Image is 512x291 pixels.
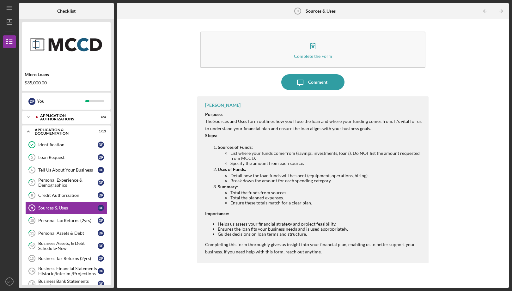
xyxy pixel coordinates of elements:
div: D P [98,255,104,262]
div: Business Bank Statements (3mos) [38,279,98,289]
div: D P [98,167,104,173]
a: 15Business Bank Statements (3mos)DP [25,277,107,290]
div: D P [28,98,35,105]
button: Comment [281,74,344,90]
a: 12Business Assets, & Debt Schedule-NewDP [25,239,107,252]
div: Micro Loans [25,72,108,77]
div: Application Authorizations [40,114,90,121]
div: D P [98,205,104,211]
div: D P [98,142,104,148]
div: Complete the Form [294,54,332,58]
div: [PERSON_NAME] [205,103,241,108]
li: Total the planned expenses. [230,195,422,200]
tspan: 14 [30,269,34,273]
tspan: 13 [30,257,34,260]
div: Business Tax Returns (2yrs) [38,256,98,261]
a: IdentificationDP [25,138,107,151]
strong: Uses of Funds: [218,167,246,172]
div: D P [98,154,104,161]
a: 5Loan RequestDP [25,151,107,164]
a: 8Credit AuthorizationDP [25,189,107,202]
button: Complete the Form [200,32,425,68]
li: Ensures the loan fits your business needs and is used appropriately. [218,227,422,232]
li: List where your funds come from (savings, investments, loans). Do NOT list the amount requested f... [230,151,422,161]
p: The Sources and Uses form outlines how you'll use the loan and where your funding comes from. It'... [205,118,422,132]
strong: Purpose: [205,112,223,117]
a: 13Business Tax Returns (2yrs)DP [25,252,107,265]
div: $35,000.00 [25,80,108,85]
div: D P [98,281,104,287]
strong: Importance: [205,211,229,216]
li: Guides decisions on loan terms and structure. [218,232,422,237]
li: Ensure these totals match for a clear plan. [230,200,422,205]
li: Break down the amount for each spending category. [230,178,422,183]
div: Sources & Uses [38,205,98,210]
b: Checklist [57,9,76,14]
a: 7Personal Experience & DemographicsDP [25,176,107,189]
div: Comment [308,74,327,90]
div: Application & Documentation [35,128,90,135]
strong: Sources of Funds: [218,144,253,150]
tspan: 10 [30,219,34,223]
a: 11Personal Assets & DebtDP [25,227,107,239]
li: Detail how the loan funds will be spent (equipment, operations, hiring). [230,173,422,178]
tspan: 8 [31,193,33,197]
div: Personal Experience & Demographics [38,178,98,188]
div: D P [98,268,104,274]
tspan: 15 [30,282,34,286]
tspan: 5 [31,155,33,160]
li: Helps us assess your financial strategy and project feasibility. [218,221,422,227]
tspan: 9 [297,9,299,13]
tspan: 11 [30,231,34,235]
strong: Steps: [205,133,217,138]
div: Tell Us About Your Business [38,167,98,173]
strong: Summary: [218,184,238,189]
div: Business Assets, & Debt Schedule-New [38,241,98,251]
div: Identification [38,142,98,147]
tspan: 9 [31,206,33,210]
div: D P [98,243,104,249]
a: 14Business Financial Statements Historic/Interim /ProjectionsDP [25,265,107,277]
div: 4 / 4 [94,115,106,119]
img: Product logo [22,25,111,63]
a: 6Tell Us About Your BusinessDP [25,164,107,176]
text: DP [7,280,11,283]
div: D P [98,230,104,236]
div: Personal Tax Returns (2yrs) [38,218,98,223]
div: Credit Authorization [38,193,98,198]
li: Specify the amount from each source. [230,161,422,166]
div: 1 / 13 [94,130,106,133]
tspan: 6 [31,168,33,172]
div: D P [98,192,104,198]
tspan: 7 [31,181,33,185]
p: Completing this form thoroughly gives us insight into your financial plan, enabling us to better ... [205,241,422,255]
tspan: 12 [30,244,34,248]
div: You [37,96,85,106]
div: Personal Assets & Debt [38,231,98,236]
div: D P [98,179,104,186]
div: D P [98,217,104,224]
div: Loan Request [38,155,98,160]
b: Sources & Uses [306,9,336,14]
li: Total the funds from sources. [230,190,422,195]
a: 9Sources & UsesDP [25,202,107,214]
button: DP [3,275,16,288]
a: 10Personal Tax Returns (2yrs)DP [25,214,107,227]
div: Business Financial Statements Historic/Interim /Projections [38,266,98,276]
